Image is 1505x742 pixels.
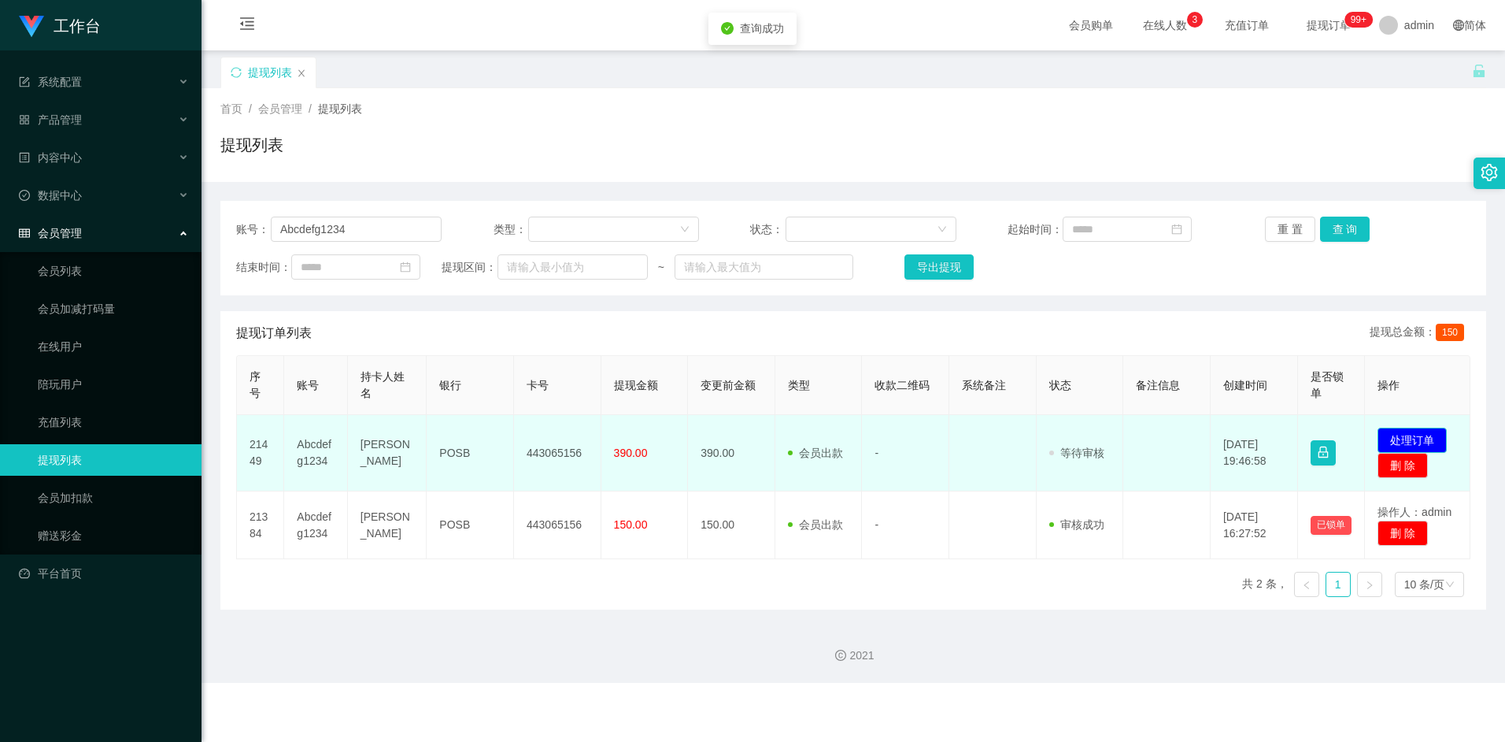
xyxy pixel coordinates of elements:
[1436,324,1464,341] span: 150
[1265,217,1315,242] button: 重 置
[1344,12,1373,28] sup: 1113
[54,1,101,51] h1: 工作台
[614,447,648,459] span: 390.00
[1193,12,1198,28] p: 3
[427,415,514,492] td: POSB
[1377,521,1428,546] button: 删 除
[237,415,284,492] td: 21449
[1135,20,1195,31] span: 在线人数
[875,447,878,459] span: -
[1302,581,1311,590] i: 图标: left
[750,221,786,238] span: 状态：
[1136,379,1180,391] span: 备注信息
[236,221,271,238] span: 账号：
[1404,573,1444,596] div: 10 条/页
[231,67,242,78] i: 图标: sync
[250,370,261,399] span: 序号
[1171,224,1182,235] i: 图标: calendar
[701,379,756,391] span: 变更前金额
[875,379,930,391] span: 收款二维码
[788,518,843,531] span: 会员出款
[38,255,189,287] a: 会员列表
[38,406,189,438] a: 充值列表
[1311,370,1344,399] span: 是否锁单
[297,379,319,391] span: 账号
[1377,506,1451,518] span: 操作人：admin
[318,102,362,115] span: 提现列表
[1311,516,1352,535] button: 已锁单
[439,379,461,391] span: 银行
[38,444,189,476] a: 提现列表
[19,113,82,126] span: 产品管理
[19,189,82,202] span: 数据中心
[1320,217,1370,242] button: 查 询
[214,647,1492,664] div: 2021
[1049,518,1104,531] span: 审核成功
[962,379,1006,391] span: 系统备注
[494,221,529,238] span: 类型：
[19,76,30,87] i: 图标: form
[514,492,601,559] td: 443065156
[875,518,878,531] span: -
[19,19,101,32] a: 工作台
[38,369,189,400] a: 陪玩用户
[688,415,775,492] td: 390.00
[220,102,242,115] span: 首页
[1299,20,1359,31] span: 提现订单
[19,190,30,201] i: 图标: check-circle-o
[1472,64,1486,78] i: 图标: unlock
[19,228,30,239] i: 图标: table
[514,415,601,492] td: 443065156
[309,102,312,115] span: /
[1377,428,1447,453] button: 处理订单
[1326,572,1351,597] li: 1
[497,254,648,280] input: 请输入最小值为
[38,520,189,551] a: 赠送彩金
[1357,572,1382,597] li: 下一页
[1187,12,1203,28] sup: 3
[284,415,347,492] td: Abcdefg1234
[1217,20,1277,31] span: 充值订单
[1311,440,1336,466] button: 图标: lock
[427,492,514,559] td: POSB
[1377,453,1428,478] button: 删 除
[1211,492,1298,559] td: [DATE] 16:27:52
[937,224,947,236] i: 图标: down
[19,558,189,589] a: 图标: dashboard平台首页
[675,254,853,280] input: 请输入最大值为
[361,370,405,399] span: 持卡人姓名
[680,224,690,236] i: 图标: down
[1326,573,1350,596] a: 1
[1370,324,1470,343] div: 提现总金额：
[248,58,292,87] div: 提现列表
[348,492,427,559] td: [PERSON_NAME]
[400,262,411,273] i: 图标: calendar
[258,102,302,115] span: 会员管理
[38,293,189,325] a: 会员加减打码量
[740,22,784,35] span: 查询成功
[284,492,347,559] td: Abcdefg1234
[19,16,44,38] img: logo.9652507e.png
[236,259,291,276] span: 结束时间：
[19,227,82,239] span: 会员管理
[1453,20,1464,31] i: 图标: global
[1049,379,1071,391] span: 状态
[648,259,675,276] span: ~
[236,324,312,343] span: 提现订单列表
[237,492,284,559] td: 21384
[442,259,497,276] span: 提现区间：
[1049,447,1104,459] span: 等待审核
[788,447,843,459] span: 会员出款
[1377,379,1400,391] span: 操作
[220,1,274,51] i: 图标: menu-fold
[348,415,427,492] td: [PERSON_NAME]
[38,482,189,514] a: 会员加扣款
[721,22,734,35] i: icon: check-circle
[904,254,974,280] button: 导出提现
[1008,221,1063,238] span: 起始时间：
[271,217,442,242] input: 请输入
[1445,580,1455,591] i: 图标: down
[1365,581,1374,590] i: 图标: right
[19,76,82,88] span: 系统配置
[614,518,648,531] span: 150.00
